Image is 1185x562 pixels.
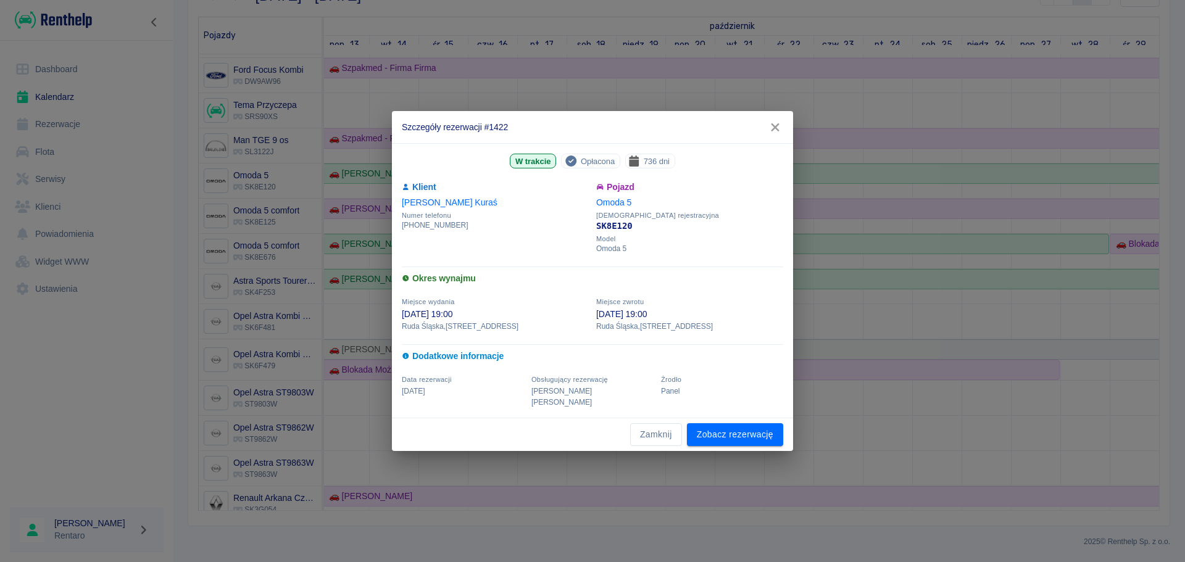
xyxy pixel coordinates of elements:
p: Panel [661,386,783,397]
span: Data rezerwacji [402,376,452,383]
h2: Szczegóły rezerwacji #1422 [392,111,793,143]
span: Żrodło [661,376,681,383]
p: Omoda 5 [596,243,783,254]
p: [DATE] 19:00 [596,308,783,321]
p: SK8E120 [596,220,783,233]
p: [PERSON_NAME] [PERSON_NAME] [531,386,654,408]
h6: Dodatkowe informacje [402,350,783,363]
span: Numer telefonu [402,212,589,220]
a: [PERSON_NAME] Kuraś [402,197,497,207]
span: Opłacona [576,155,620,168]
span: 736 dni [639,155,675,168]
button: Zamknij [630,423,682,446]
span: W trakcie [510,155,555,168]
span: Model [596,235,783,243]
span: Miejsce zwrotu [596,298,644,305]
h6: Pojazd [596,181,783,194]
span: [DEMOGRAPHIC_DATA] rejestracyjna [596,212,783,220]
h6: Klient [402,181,589,194]
p: [DATE] [402,386,524,397]
p: Ruda Śląska , [STREET_ADDRESS] [402,321,589,332]
a: Omoda 5 [596,197,631,207]
h6: Okres wynajmu [402,272,783,285]
span: Miejsce wydania [402,298,455,305]
p: [PHONE_NUMBER] [402,220,589,231]
p: [DATE] 19:00 [402,308,589,321]
a: Zobacz rezerwację [687,423,783,446]
span: Obsługujący rezerwację [531,376,608,383]
p: Ruda Śląska , [STREET_ADDRESS] [596,321,783,332]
